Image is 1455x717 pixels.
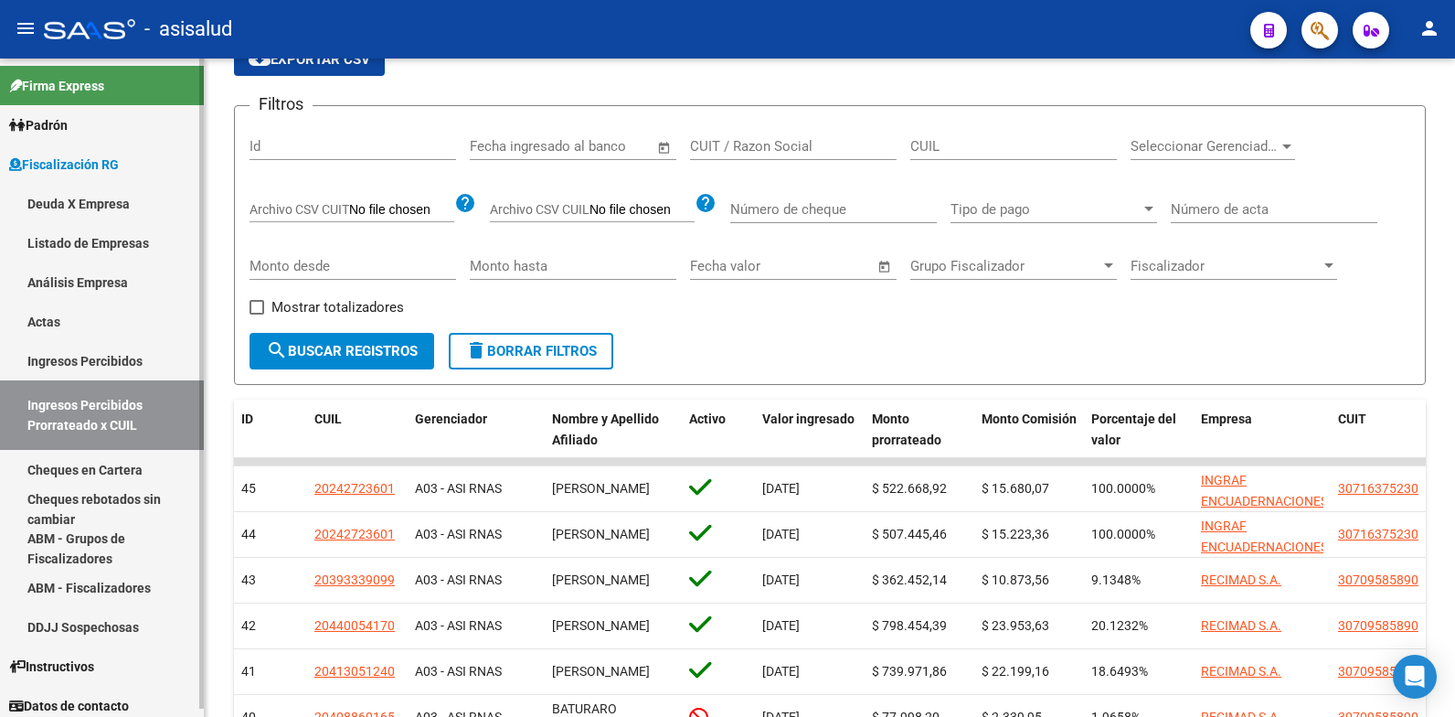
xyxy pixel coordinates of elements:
[1201,519,1328,575] span: INGRAF ENCUADERNACIONES SAS
[690,258,749,274] input: Start date
[415,573,502,587] span: A03 - ASI RNAS
[349,202,454,219] input: Archivo CSV CUIT
[875,256,896,277] button: Open calendar
[872,573,947,587] span: $ 362.452,14
[249,48,271,70] mat-icon: cloud_download
[307,400,408,460] datatable-header-cell: CUIL
[982,412,1077,426] span: Monto Comisión
[1201,664,1281,679] span: RECIMAD S.A.
[552,664,650,679] span: [PERSON_NAME]
[552,481,650,496] span: [PERSON_NAME]
[872,412,941,447] span: Monto prorrateado
[1091,412,1176,447] span: Porcentaje del valor
[1338,527,1418,541] span: 30716375230
[241,412,253,426] span: ID
[1201,412,1252,426] span: Empresa
[1201,573,1281,587] span: RECIMAD S.A.
[682,400,755,460] datatable-header-cell: Activo
[241,664,256,679] span: 41
[1338,481,1418,496] span: 30716375230
[1201,473,1328,530] span: INGRAF ENCUADERNACIONES SAS
[982,573,1049,587] span: $ 10.873,56
[241,481,256,496] span: 45
[1131,258,1321,274] span: Fiscalizador
[695,192,717,214] mat-icon: help
[314,664,395,679] span: 20413051240
[872,527,947,541] span: $ 507.445,46
[266,339,288,361] mat-icon: search
[1131,138,1279,155] span: Seleccionar Gerenciador
[1091,481,1155,496] span: 100.0000%
[974,400,1084,460] datatable-header-cell: Monto Comisión
[314,481,395,496] span: 20242723601
[415,412,487,426] span: Gerenciador
[552,573,650,587] span: [PERSON_NAME]
[1084,400,1194,460] datatable-header-cell: Porcentaje del valor
[762,618,800,633] span: [DATE]
[762,573,800,587] span: [DATE]
[762,412,855,426] span: Valor ingresado
[314,412,342,426] span: CUIL
[9,696,129,716] span: Datos de contacto
[490,202,589,217] span: Archivo CSV CUIL
[249,51,370,68] span: Exportar CSV
[415,481,502,496] span: A03 - ASI RNAS
[654,137,675,158] button: Open calendar
[415,618,502,633] span: A03 - ASI RNAS
[465,343,597,359] span: Borrar Filtros
[1338,618,1418,633] span: 30709585890
[15,17,37,39] mat-icon: menu
[872,481,947,496] span: $ 522.668,92
[234,400,307,460] datatable-header-cell: ID
[872,664,947,679] span: $ 739.971,86
[314,618,395,633] span: 20440054170
[755,400,865,460] datatable-header-cell: Valor ingresado
[545,400,682,460] datatable-header-cell: Nombre y Apellido Afiliado
[982,481,1049,496] span: $ 15.680,07
[314,573,395,587] span: 20393339099
[762,481,800,496] span: [DATE]
[241,573,256,587] span: 43
[1418,17,1440,39] mat-icon: person
[982,527,1049,541] span: $ 15.223,36
[9,657,94,677] span: Instructivos
[1338,664,1418,679] span: 30709585890
[1393,655,1437,699] div: Open Intercom Messenger
[1091,664,1148,679] span: 18.6493%
[465,339,487,361] mat-icon: delete
[9,115,68,135] span: Padrón
[552,527,650,541] span: [PERSON_NAME]
[415,664,502,679] span: A03 - ASI RNAS
[1091,527,1155,541] span: 100.0000%
[982,618,1049,633] span: $ 23.953,63
[1091,573,1141,587] span: 9.1348%
[234,43,385,76] button: Exportar CSV
[250,91,313,117] h3: Filtros
[314,527,395,541] span: 20242723601
[250,202,349,217] span: Archivo CSV CUIT
[1338,573,1418,587] span: 30709585890
[910,258,1100,274] span: Grupo Fiscalizador
[762,664,800,679] span: [DATE]
[951,201,1141,218] span: Tipo de pago
[589,202,695,219] input: Archivo CSV CUIL
[266,343,418,359] span: Buscar Registros
[1331,400,1431,460] datatable-header-cell: CUIT
[552,618,650,633] span: [PERSON_NAME]
[241,618,256,633] span: 42
[865,400,974,460] datatable-header-cell: Monto prorrateado
[271,296,404,318] span: Mostrar totalizadores
[449,333,613,369] button: Borrar Filtros
[689,412,726,426] span: Activo
[552,412,659,447] span: Nombre y Apellido Afiliado
[766,258,855,274] input: End date
[454,192,476,214] mat-icon: help
[241,527,256,541] span: 44
[546,138,634,155] input: End date
[1338,412,1366,426] span: CUIT
[982,664,1049,679] span: $ 22.199,16
[9,76,104,96] span: Firma Express
[415,527,502,541] span: A03 - ASI RNAS
[762,527,800,541] span: [DATE]
[1201,618,1281,633] span: RECIMAD S.A.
